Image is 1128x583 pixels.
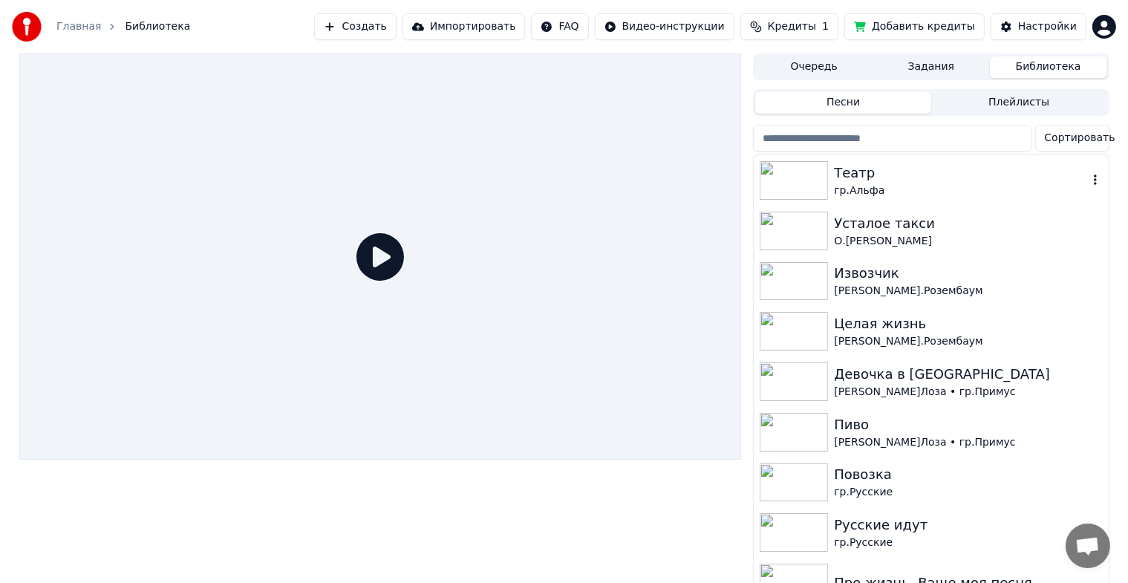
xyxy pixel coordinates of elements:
[834,515,1102,535] div: Русские идут
[834,313,1102,334] div: Целая жизнь
[931,92,1107,114] button: Плейлисты
[834,385,1102,400] div: [PERSON_NAME]Лоза • гр.Примус
[1045,131,1115,146] span: Сортировать
[991,13,1086,40] button: Настройки
[834,284,1102,299] div: [PERSON_NAME].Розембаум
[990,56,1107,78] button: Библиотека
[314,13,396,40] button: Создать
[402,13,526,40] button: Импортировать
[834,435,1102,450] div: [PERSON_NAME]Лоза • гр.Примус
[834,364,1102,385] div: Девочка в [GEOGRAPHIC_DATA]
[834,334,1102,349] div: [PERSON_NAME].Розембаум
[755,56,873,78] button: Очередь
[740,13,838,40] button: Кредиты1
[125,19,190,34] span: Библиотека
[1018,19,1077,34] div: Настройки
[834,485,1102,500] div: гр.Русские
[834,263,1102,284] div: Извозчик
[834,234,1102,249] div: О.[PERSON_NAME]
[834,183,1087,198] div: гр.Альфа
[873,56,990,78] button: Задания
[768,19,816,34] span: Кредиты
[755,92,931,114] button: Песни
[12,12,42,42] img: youka
[834,464,1102,485] div: Повозка
[531,13,588,40] button: FAQ
[595,13,734,40] button: Видео-инструкции
[822,19,829,34] span: 1
[56,19,101,34] a: Главная
[834,414,1102,435] div: Пиво
[834,213,1102,234] div: Усталое такси
[834,163,1087,183] div: Театр
[56,19,190,34] nav: breadcrumb
[844,13,985,40] button: Добавить кредиты
[834,535,1102,550] div: гр.Русские
[1066,524,1110,568] a: Открытый чат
